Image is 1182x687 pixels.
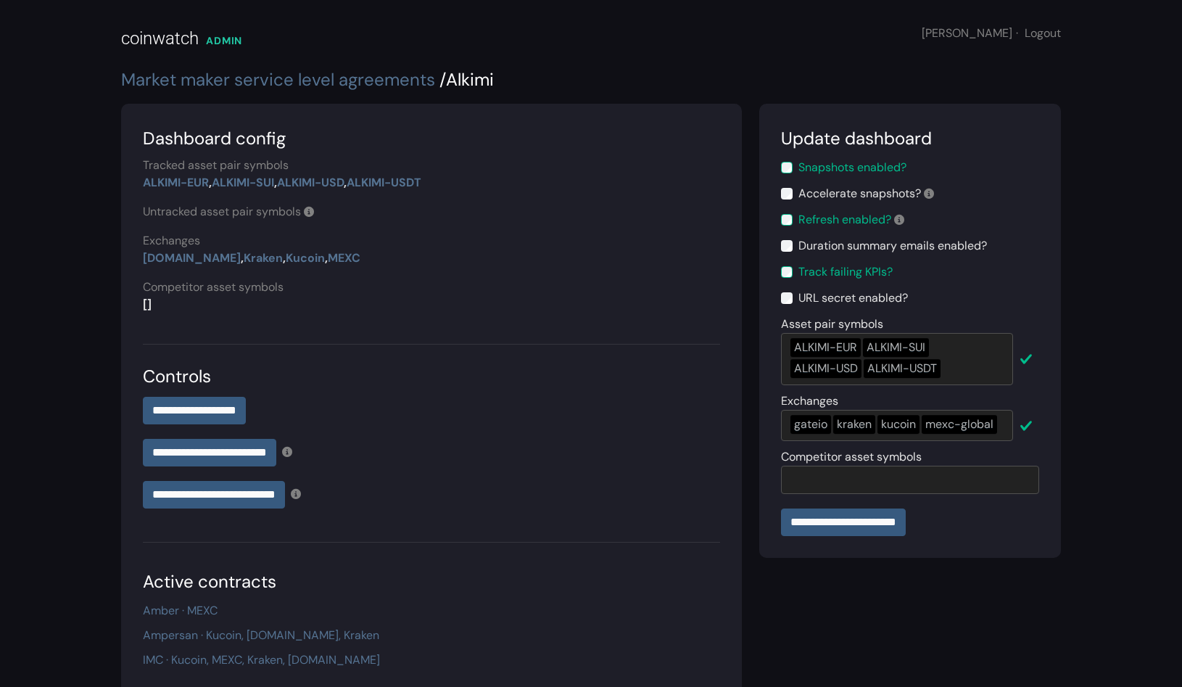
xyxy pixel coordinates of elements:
[143,250,360,266] strong: , , ,
[143,203,314,221] label: Untracked asset pair symbols
[1016,25,1018,41] span: ·
[863,338,929,357] div: ALKIMI-SUI
[143,157,289,174] label: Tracked asset pair symbols
[790,415,831,434] div: gateio
[143,569,720,595] div: Active contracts
[143,652,380,667] a: IMC · Kucoin, MEXC, Kraken, [DOMAIN_NAME]
[143,175,421,190] strong: , , ,
[798,263,893,281] label: Track failing KPIs?
[922,25,1061,42] div: [PERSON_NAME]
[143,126,720,152] div: Dashboard config
[121,68,435,91] a: Market maker service level agreements
[798,185,934,202] label: Accelerate snapshots?
[439,68,446,91] span: /
[143,297,152,312] strong: []
[1025,25,1061,41] a: Logout
[286,250,325,266] a: Kucoin
[206,33,242,49] div: ADMIN
[143,603,218,618] a: Amber · MEXC
[143,232,200,250] label: Exchanges
[781,392,838,410] label: Exchanges
[864,359,941,378] div: ALKIMI-USDT
[121,67,1061,93] div: Alkimi
[798,289,908,307] label: URL secret enabled?
[347,175,421,190] a: ALKIMI-USDT
[798,237,987,255] label: Duration summary emails enabled?
[212,175,274,190] a: ALKIMI-SUI
[790,359,861,378] div: ALKIMI-USD
[143,175,209,190] a: ALKIMI-EUR
[781,126,1039,152] div: Update dashboard
[781,316,883,333] label: Asset pair symbols
[798,159,906,176] label: Snapshots enabled?
[328,250,360,266] a: MEXC
[244,250,283,266] a: Kraken
[922,415,997,434] div: mexc-global
[790,338,861,357] div: ALKIMI-EUR
[277,175,344,190] a: ALKIMI-USD
[833,415,875,434] div: kraken
[877,415,919,434] div: kucoin
[798,211,904,229] label: Refresh enabled?
[121,25,199,52] div: coinwatch
[143,250,241,266] a: [DOMAIN_NAME]
[143,363,720,390] div: Controls
[781,448,922,466] label: Competitor asset symbols
[143,279,284,296] label: Competitor asset symbols
[143,628,379,643] a: Ampersan · Kucoin, [DOMAIN_NAME], Kraken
